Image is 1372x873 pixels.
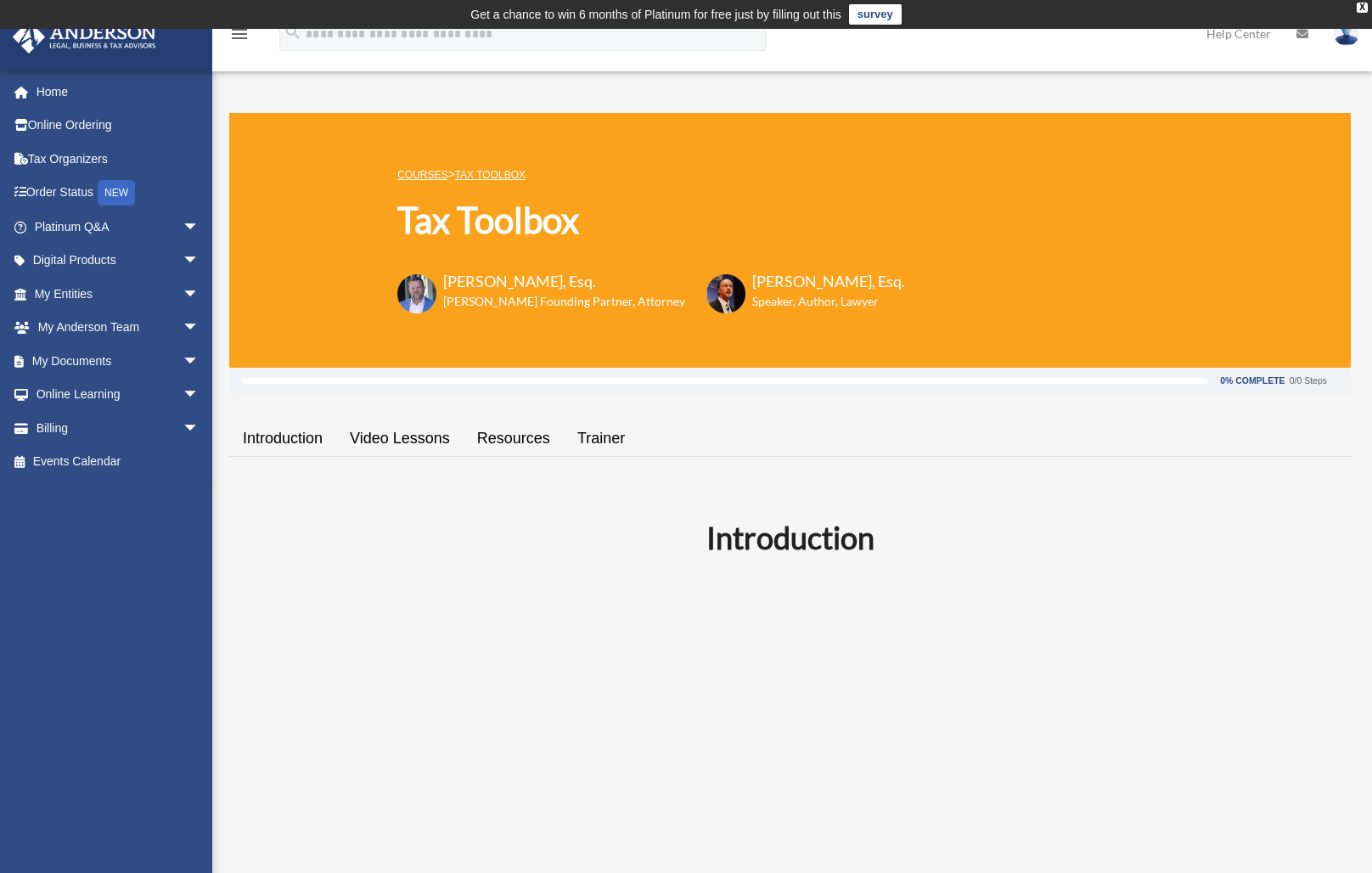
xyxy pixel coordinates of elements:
[12,176,225,211] a: Order StatusNEW
[564,414,638,463] a: Trainer
[1334,21,1359,46] img: User Pic
[443,271,685,292] h3: [PERSON_NAME], Esq.
[470,4,841,25] div: Get a chance to win 6 months of Platinum for free just by filling out this
[336,414,464,463] a: Video Lessons
[239,516,1341,559] h2: Introduction
[183,378,216,413] span: arrow_drop_down
[397,169,447,181] a: COURSES
[12,210,225,244] a: Platinum Q&Aarrow_drop_down
[12,344,225,378] a: My Documentsarrow_drop_down
[849,4,902,25] a: survey
[752,293,884,310] h6: Speaker, Author, Lawyer
[12,75,225,109] a: Home
[706,274,745,313] img: Scott-Estill-Headshot.png
[12,109,225,143] a: Online Ordering
[12,142,225,176] a: Tax Organizers
[12,378,225,412] a: Online Learningarrow_drop_down
[397,195,905,245] h1: Tax Toolbox
[752,271,905,292] h3: [PERSON_NAME], Esq.
[284,23,302,42] i: search
[1220,376,1285,386] div: 0% Complete
[229,414,336,463] a: Introduction
[183,411,216,446] span: arrow_drop_down
[183,344,216,379] span: arrow_drop_down
[183,244,216,279] span: arrow_drop_down
[229,30,250,44] a: menu
[12,411,225,445] a: Billingarrow_drop_down
[397,164,905,185] p: >
[397,274,436,313] img: Toby-circle-head.png
[12,311,225,345] a: My Anderson Teamarrow_drop_down
[183,210,216,245] span: arrow_drop_down
[12,445,225,479] a: Events Calendar
[229,24,250,44] i: menu
[455,169,526,181] a: Tax Toolbox
[98,180,135,206] div: NEW
[1290,376,1327,386] div: 0/0 Steps
[1357,3,1368,13] div: close
[12,277,225,311] a: My Entitiesarrow_drop_down
[8,20,161,54] img: Anderson Advisors Platinum Portal
[183,277,216,312] span: arrow_drop_down
[12,244,225,278] a: Digital Productsarrow_drop_down
[183,311,216,346] span: arrow_drop_down
[443,293,685,310] h6: [PERSON_NAME] Founding Partner, Attorney
[464,414,564,463] a: Resources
